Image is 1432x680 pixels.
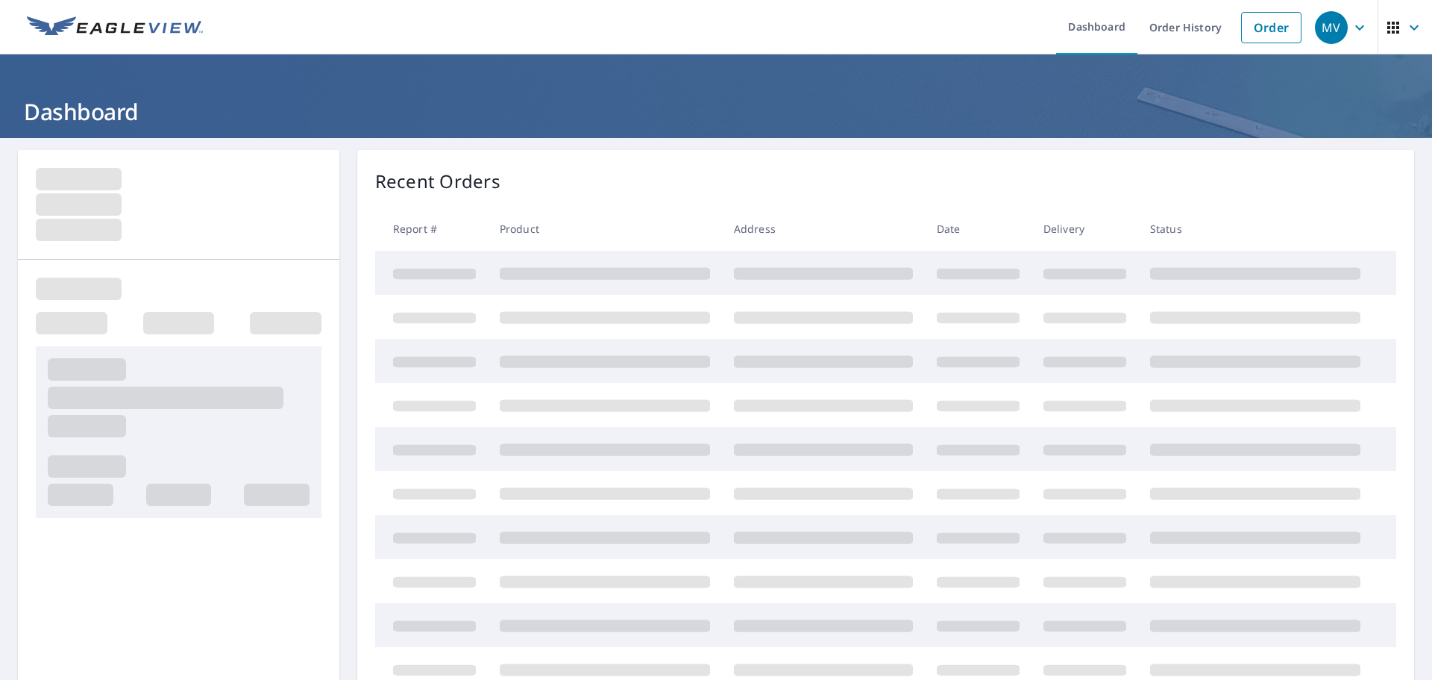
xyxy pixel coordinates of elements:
[722,207,925,251] th: Address
[18,96,1414,127] h1: Dashboard
[488,207,722,251] th: Product
[27,16,203,39] img: EV Logo
[1031,207,1138,251] th: Delivery
[1138,207,1372,251] th: Status
[1241,12,1301,43] a: Order
[925,207,1031,251] th: Date
[375,168,500,195] p: Recent Orders
[375,207,488,251] th: Report #
[1315,11,1348,44] div: MV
